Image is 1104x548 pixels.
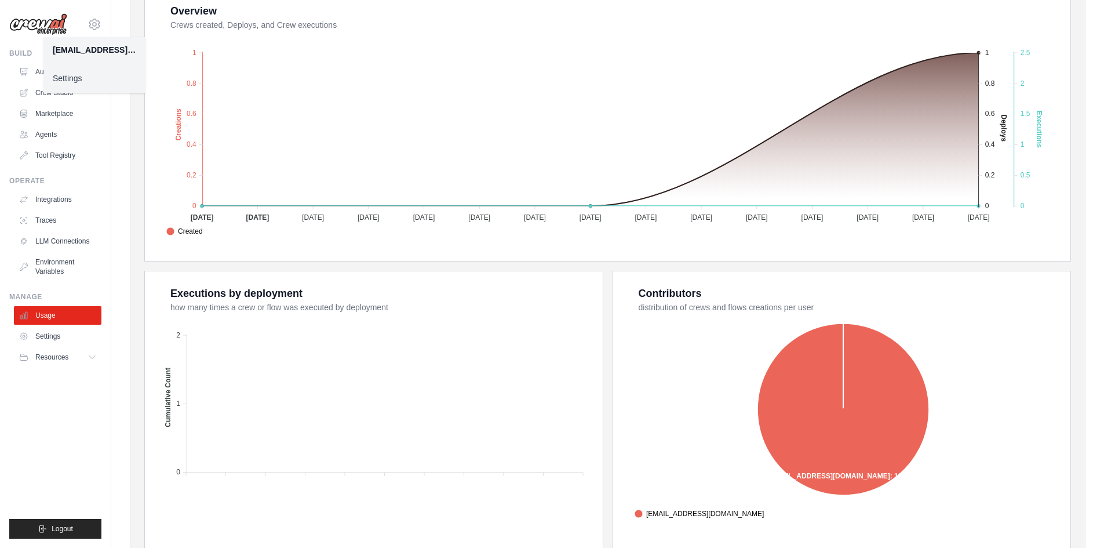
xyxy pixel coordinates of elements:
img: Logo [9,13,67,35]
a: Marketplace [14,104,101,123]
text: Cumulative Count [164,368,172,427]
a: Traces [14,211,101,230]
tspan: 0.4 [985,140,995,148]
a: Agents [14,125,101,144]
a: Settings [43,68,145,89]
div: Operate [9,176,101,186]
tspan: [DATE] [690,213,712,222]
tspan: [DATE] [580,213,602,222]
tspan: [DATE] [968,213,990,222]
tspan: 0 [192,202,196,210]
a: LLM Connections [14,232,101,251]
tspan: 1 [192,49,196,57]
tspan: 0.6 [187,110,196,118]
tspan: 0.4 [187,140,196,148]
tspan: [DATE] [524,213,546,222]
span: Created [166,226,203,237]
tspan: 2.5 [1021,49,1030,57]
a: Usage [14,306,101,325]
tspan: 0.2 [985,171,995,179]
tspan: 0 [176,468,180,476]
button: Resources [14,348,101,366]
a: Environment Variables [14,253,101,281]
tspan: [DATE] [191,213,214,222]
tspan: 2 [176,331,180,339]
tspan: 0.8 [985,79,995,88]
button: Logout [9,519,101,539]
tspan: [DATE] [635,213,657,222]
tspan: 0 [1021,202,1025,210]
tspan: [DATE] [857,213,879,222]
tspan: 0.8 [187,79,196,88]
tspan: [DATE] [746,213,768,222]
tspan: 0.2 [187,171,196,179]
tspan: 1 [985,49,989,57]
tspan: 1 [1021,140,1025,148]
tspan: [DATE] [413,213,435,222]
tspan: [DATE] [468,213,490,222]
tspan: [DATE] [358,213,380,222]
tspan: 0.5 [1021,171,1030,179]
div: Overview [170,3,217,19]
a: Crew Studio [14,84,101,102]
dt: how many times a crew or flow was executed by deployment [170,302,589,313]
dt: distribution of crews and flows creations per user [639,302,1057,313]
tspan: [DATE] [302,213,324,222]
div: Executions by deployment [170,285,303,302]
span: [EMAIL_ADDRESS][DOMAIN_NAME] [635,509,764,519]
text: Creations [174,108,183,141]
text: Executions [1035,111,1043,148]
a: Automations [14,63,101,81]
dt: Crews created, Deploys, and Crew executions [170,19,1056,31]
tspan: 1 [176,400,180,408]
tspan: [DATE] [912,213,934,222]
tspan: [DATE] [801,213,824,222]
div: Build [9,49,101,58]
span: Resources [35,353,68,362]
tspan: 1.5 [1021,110,1030,118]
div: Contributors [639,285,702,302]
div: [EMAIL_ADDRESS][DOMAIN_NAME] [53,44,136,56]
text: Deploys [1000,114,1008,141]
tspan: 2 [1021,79,1025,88]
span: Logout [52,524,73,534]
tspan: 0.6 [985,110,995,118]
a: Settings [14,327,101,346]
div: Manage [9,292,101,302]
tspan: [DATE] [246,213,269,222]
a: Integrations [14,190,101,209]
tspan: 0 [985,202,989,210]
a: Tool Registry [14,146,101,165]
